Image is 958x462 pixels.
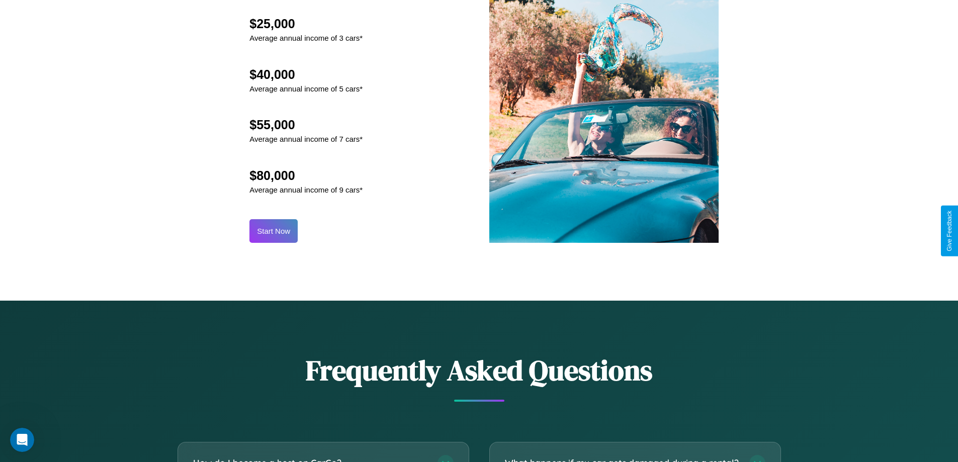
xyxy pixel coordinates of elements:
[946,211,953,251] div: Give Feedback
[249,132,363,146] p: Average annual income of 7 cars*
[10,428,34,452] iframe: Intercom live chat
[249,31,363,45] p: Average annual income of 3 cars*
[249,219,298,243] button: Start Now
[249,118,363,132] h2: $55,000
[249,183,363,197] p: Average annual income of 9 cars*
[249,17,363,31] h2: $25,000
[249,168,363,183] h2: $80,000
[178,351,781,390] h2: Frequently Asked Questions
[249,67,363,82] h2: $40,000
[249,82,363,96] p: Average annual income of 5 cars*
